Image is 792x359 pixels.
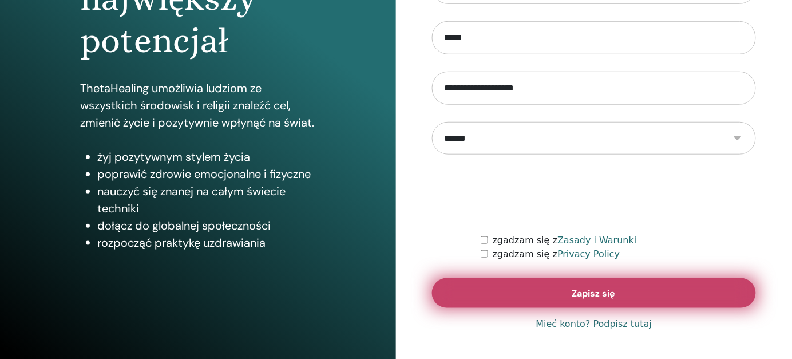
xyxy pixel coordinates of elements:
[97,234,315,251] li: rozpocząć praktykę uzdrawiania
[432,278,756,308] button: Zapisz się
[493,234,637,247] label: zgadzam się z
[536,317,652,331] a: Mieć konto? Podpisz tutaj
[80,80,315,131] p: ThetaHealing umożliwia ludziom ze wszystkich środowisk i religii znaleźć cel, zmienić życie i poz...
[493,247,620,261] label: zgadzam się z
[97,165,315,183] li: poprawić zdrowie emocjonalne i fizyczne
[507,172,681,216] iframe: reCAPTCHA
[572,287,616,299] span: Zapisz się
[97,148,315,165] li: żyj pozytywnym stylem życia
[97,217,315,234] li: dołącz do globalnej społeczności
[557,235,636,246] a: Zasady i Warunki
[97,183,315,217] li: nauczyć się znanej na całym świecie techniki
[557,248,620,259] a: Privacy Policy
